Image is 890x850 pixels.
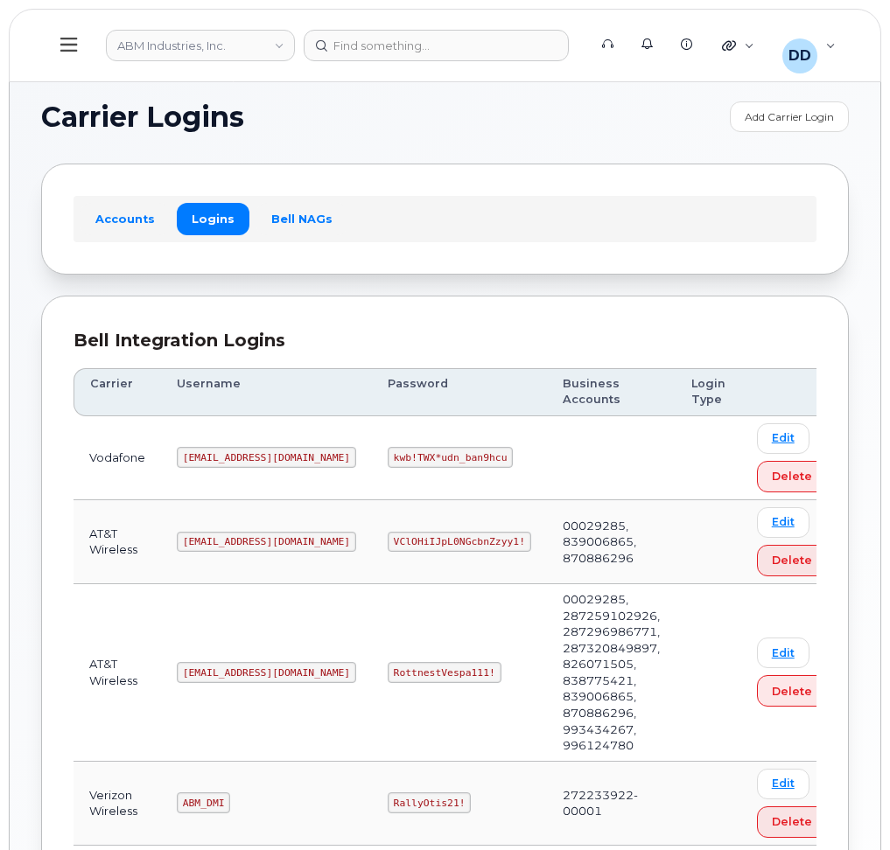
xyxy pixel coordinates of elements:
a: Edit [757,637,809,668]
td: AT&T Wireless [74,584,161,762]
th: Business Accounts [547,368,676,416]
code: [EMAIL_ADDRESS][DOMAIN_NAME] [177,662,356,683]
span: Carrier Logins [41,104,244,130]
code: [EMAIL_ADDRESS][DOMAIN_NAME] [177,532,356,553]
a: Accounts [81,203,170,234]
td: Vodafone [74,416,161,500]
button: Delete [757,806,827,838]
th: Username [161,368,372,416]
div: Bell Integration Logins [74,328,816,353]
code: VClOHiIJpL0NGcbnZzyy1! [388,532,531,553]
button: Delete [757,461,827,492]
th: Password [372,368,547,416]
td: AT&T Wireless [74,500,161,584]
span: Delete [772,552,812,568]
td: 00029285, 287259102926, 287296986771, 287320849897, 826071505, 838775421, 839006865, 870886296, 9... [547,584,676,762]
code: RottnestVespa111! [388,662,501,683]
code: RallyOtis21! [388,792,471,813]
span: Delete [772,468,812,484]
code: ABM_DMI [177,792,230,813]
span: Delete [772,813,812,830]
button: Delete [757,675,827,707]
code: kwb!TWX*udn_ban9hcu [388,447,513,468]
th: Login Type [676,368,741,416]
td: 00029285, 839006865, 870886296 [547,500,676,584]
a: Edit [757,423,809,454]
td: 272233922-00001 [547,762,676,846]
a: Add Carrier Login [730,101,849,132]
a: Edit [757,507,809,538]
a: Edit [757,769,809,799]
th: Carrier [74,368,161,416]
button: Delete [757,545,827,576]
a: Bell NAGs [256,203,347,234]
code: [EMAIL_ADDRESS][DOMAIN_NAME] [177,447,356,468]
span: Delete [772,683,812,700]
a: Logins [177,203,249,234]
td: Verizon Wireless [74,762,161,846]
